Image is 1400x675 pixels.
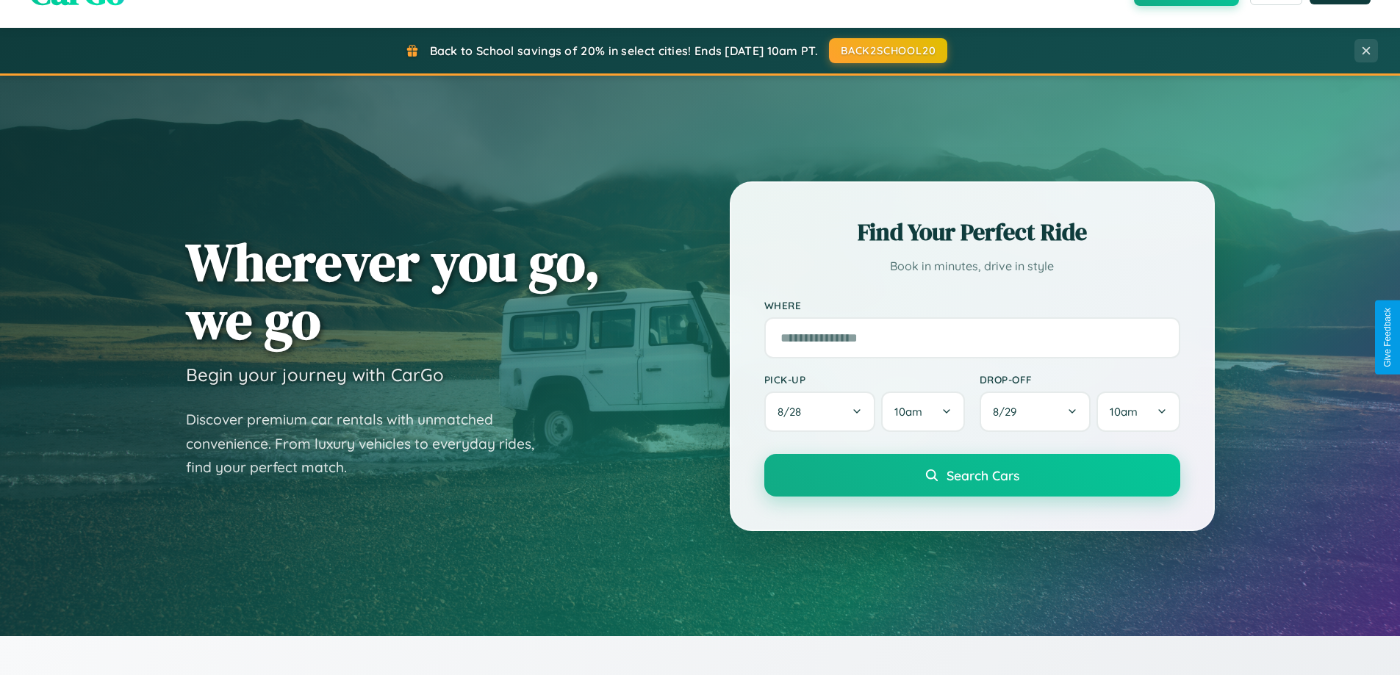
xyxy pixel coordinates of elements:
h2: Find Your Perfect Ride [764,216,1180,248]
button: 8/29 [980,391,1091,432]
p: Book in minutes, drive in style [764,256,1180,277]
h3: Begin your journey with CarGo [186,364,444,386]
div: Give Feedback [1382,308,1393,367]
button: 10am [881,391,964,432]
label: Where [764,299,1180,311]
h1: Wherever you go, we go [186,233,600,349]
span: 8 / 29 [993,405,1024,419]
p: Discover premium car rentals with unmatched convenience. From luxury vehicles to everyday rides, ... [186,408,553,480]
span: 8 / 28 [778,405,808,419]
span: Search Cars [947,467,1019,483]
span: Back to School savings of 20% in select cities! Ends [DATE] 10am PT. [430,43,818,58]
label: Drop-off [980,373,1180,386]
button: 10am [1096,391,1180,432]
button: 8/28 [764,391,876,432]
button: BACK2SCHOOL20 [829,38,947,63]
button: Search Cars [764,454,1180,497]
label: Pick-up [764,373,965,386]
span: 10am [1110,405,1138,419]
span: 10am [894,405,922,419]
